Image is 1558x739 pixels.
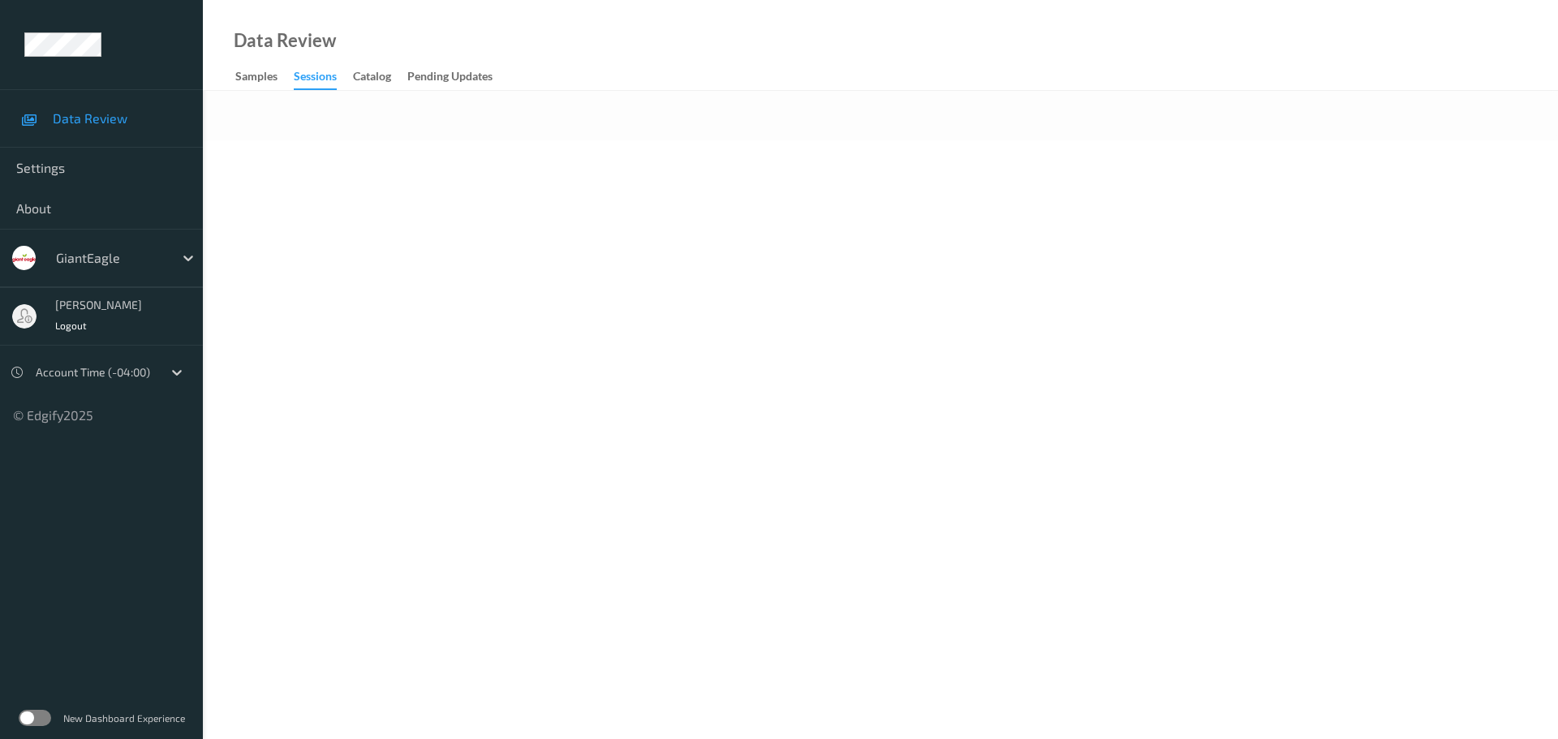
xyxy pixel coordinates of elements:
[234,32,336,49] div: Data Review
[235,66,294,88] a: Samples
[235,68,278,88] div: Samples
[407,66,509,88] a: Pending Updates
[353,68,391,88] div: Catalog
[294,68,337,90] div: Sessions
[353,66,407,88] a: Catalog
[407,68,493,88] div: Pending Updates
[294,66,353,90] a: Sessions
